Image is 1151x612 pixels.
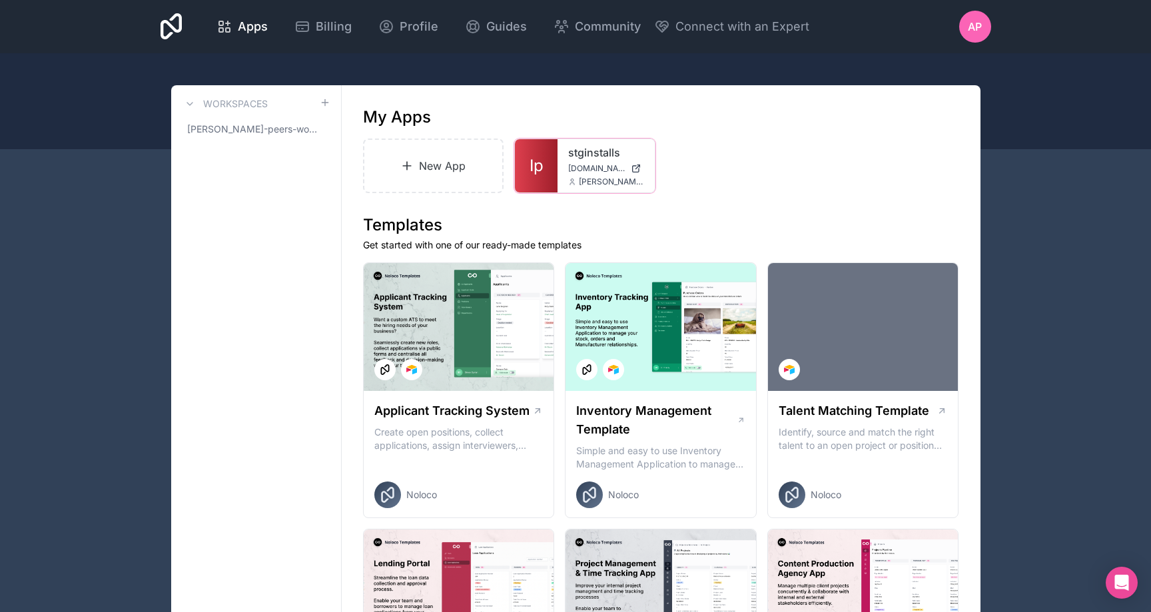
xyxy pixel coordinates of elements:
[579,176,644,187] span: [PERSON_NAME][EMAIL_ADDRESS][DOMAIN_NAME]
[316,17,352,36] span: Billing
[363,107,431,128] h1: My Apps
[1106,567,1138,599] div: Open Intercom Messenger
[515,139,558,192] a: Ip
[779,426,948,452] p: Identify, source and match the right talent to an open project or position with our Talent Matchi...
[363,214,959,236] h1: Templates
[486,17,527,36] span: Guides
[206,12,278,41] a: Apps
[530,155,544,176] span: Ip
[203,97,268,111] h3: Workspaces
[784,364,795,375] img: Airtable Logo
[284,12,362,41] a: Billing
[968,19,982,35] span: AP
[675,17,809,36] span: Connect with an Expert
[608,364,619,375] img: Airtable Logo
[543,12,651,41] a: Community
[608,488,639,501] span: Noloco
[654,17,809,36] button: Connect with an Expert
[406,488,437,501] span: Noloco
[363,238,959,252] p: Get started with one of our ready-made templates
[568,163,625,174] span: [DOMAIN_NAME]
[238,17,268,36] span: Apps
[454,12,538,41] a: Guides
[374,402,530,420] h1: Applicant Tracking System
[182,117,330,141] a: [PERSON_NAME]-peers-workspace
[406,364,417,375] img: Airtable Logo
[363,139,504,193] a: New App
[568,163,644,174] a: [DOMAIN_NAME]
[811,488,841,501] span: Noloco
[576,402,736,439] h1: Inventory Management Template
[374,426,544,452] p: Create open positions, collect applications, assign interviewers, centralise candidate feedback a...
[575,17,641,36] span: Community
[779,402,929,420] h1: Talent Matching Template
[576,444,745,471] p: Simple and easy to use Inventory Management Application to manage your stock, orders and Manufact...
[400,17,438,36] span: Profile
[368,12,449,41] a: Profile
[568,145,644,160] a: stginstalls
[187,123,320,136] span: [PERSON_NAME]-peers-workspace
[182,96,268,112] a: Workspaces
